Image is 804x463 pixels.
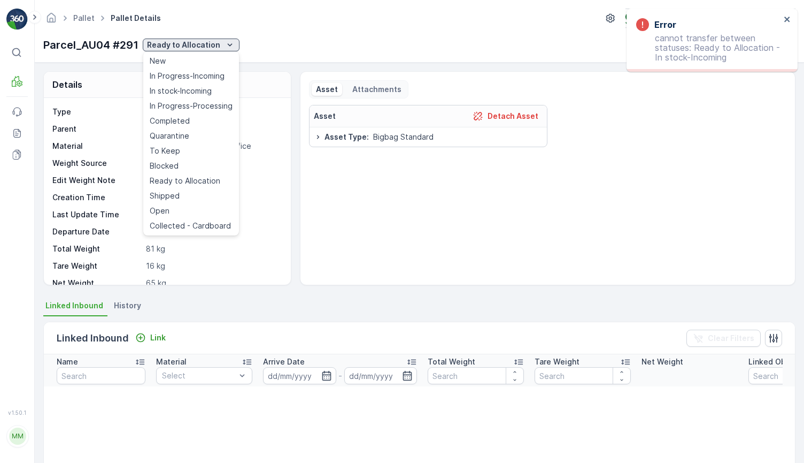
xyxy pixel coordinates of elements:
[324,132,369,142] span: Asset Type :
[109,13,163,24] span: Pallet Details
[52,124,142,134] p: Parent
[150,86,212,96] span: In stock-Incoming
[6,9,28,30] img: logo
[52,78,82,91] p: Details
[43,37,138,53] p: Parcel_AU04 #291
[428,356,475,367] p: Total Weight
[351,84,401,95] p: Attachments
[9,428,26,445] div: MM
[150,146,180,156] span: To Keep
[150,131,189,141] span: Quarantine
[535,356,579,367] p: Tare Weight
[263,356,305,367] p: Arrive Date
[52,192,142,203] p: Creation Time
[784,15,791,25] button: close
[373,132,434,142] span: Bigbag Standard
[338,369,342,382] p: -
[625,12,643,24] img: terracycle_logo.png
[57,367,145,384] input: Search
[147,40,220,50] p: Ready to Allocation
[468,110,543,123] button: Detach Asset
[45,16,57,25] a: Homepage
[150,191,180,201] span: Shipped
[146,278,280,289] p: 65 kg
[428,367,524,384] input: Search
[150,176,220,186] span: Ready to Allocation
[708,333,754,344] p: Clear Filters
[143,51,239,236] ul: Ready to Allocation
[52,226,142,237] p: Departure Date
[535,367,631,384] input: Search
[52,158,142,169] p: Weight Source
[57,331,129,346] p: Linked Inbound
[45,300,103,311] span: Linked Inbound
[488,111,538,122] p: Detach Asset
[150,101,233,111] span: In Progress-Processing
[57,356,78,367] p: Name
[150,221,231,231] span: Collected - Cardboard
[52,107,142,117] p: Type
[52,209,142,220] p: Last Update Time
[73,13,95,22] a: Pallet
[150,56,166,66] span: New
[143,39,239,51] button: Ready to Allocation
[654,18,676,31] h3: Error
[150,71,225,81] span: In Progress-Incoming
[686,330,761,347] button: Clear Filters
[316,84,338,95] p: Asset
[52,244,142,254] p: Total Weight
[263,367,336,384] input: dd/mm/yyyy
[52,141,142,151] p: Material
[146,244,280,254] p: 81 kg
[636,33,780,62] p: cannot transfer between statuses: Ready to Allocation - In stock-Incoming
[150,332,166,343] p: Link
[6,418,28,454] button: MM
[314,111,336,122] p: Asset
[641,356,683,367] p: Net Weight
[150,116,190,126] span: Completed
[162,370,236,381] p: Select
[131,331,170,344] button: Link
[748,356,800,367] p: Linked Object
[52,278,142,289] p: Net Weight
[52,175,142,186] p: Edit Weight Note
[625,9,795,28] button: Terracycle-AU04 - Sendable(+10:00)
[114,300,141,311] span: History
[6,409,28,416] span: v 1.50.1
[146,261,280,271] p: 16 kg
[150,206,169,216] span: Open
[156,356,187,367] p: Material
[150,161,179,171] span: Blocked
[344,367,418,384] input: dd/mm/yyyy
[52,261,142,271] p: Tare Weight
